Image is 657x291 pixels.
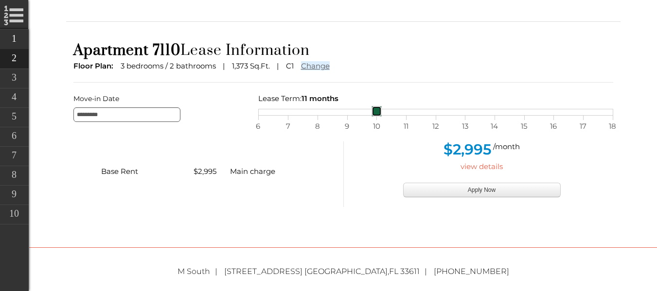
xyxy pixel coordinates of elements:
[301,61,330,70] a: Change
[490,120,499,133] span: 14
[73,107,180,122] input: Move-in Date edit selected 8/27/2025
[460,120,470,133] span: 13
[313,120,322,133] span: 8
[304,267,388,276] span: [GEOGRAPHIC_DATA]
[258,92,613,105] div: Lease Term:
[434,267,509,276] a: [PHONE_NUMBER]
[493,142,520,151] span: /month
[302,94,338,103] span: 11 months
[224,267,302,276] span: [STREET_ADDRESS]
[94,165,186,178] div: Base Rent
[519,120,529,133] span: 15
[232,61,248,70] span: 1,373
[73,41,180,60] span: Apartment 7110
[372,120,381,133] span: 10
[400,267,420,276] span: 33611
[431,120,441,133] span: 12
[178,267,222,276] span: M South
[194,167,216,176] span: $2,995
[178,267,432,276] a: M South [STREET_ADDRESS] [GEOGRAPHIC_DATA],FL 33611
[444,140,492,158] span: $2,995
[250,61,270,70] span: Sq.Ft.
[253,120,263,133] span: 6
[73,61,113,70] span: Floor Plan:
[121,61,216,70] span: 3 bedrooms / 2 bathrooms
[223,165,315,178] div: Main charge
[389,267,398,276] span: FL
[401,120,411,133] span: 11
[286,61,294,70] span: C1
[578,120,588,133] span: 17
[342,120,352,133] span: 9
[461,162,503,171] a: view details
[224,267,432,276] span: ,
[403,183,561,197] button: Apply Now
[608,120,618,133] span: 18
[73,92,244,105] label: Move-in Date
[73,41,613,60] h1: Lease Information
[283,120,293,133] span: 7
[549,120,558,133] span: 16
